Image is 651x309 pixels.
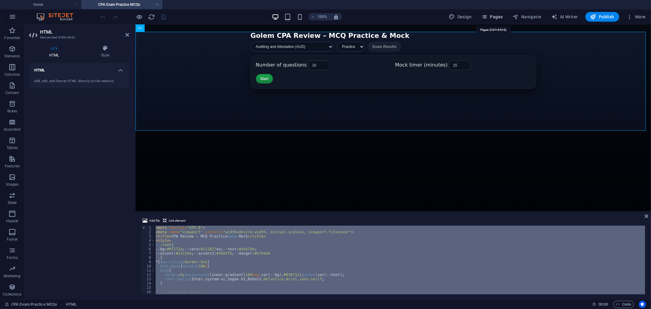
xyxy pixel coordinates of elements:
button: Pages [479,12,505,22]
h6: Session time [592,301,608,308]
h4: Style [81,45,129,58]
div: Add, edit, and format HTML directly on the website. [34,79,124,84]
div: 14 [141,281,155,285]
h4: HTML [29,45,81,58]
i: On resize automatically adjust zoom level to fit chosen device. [333,14,339,20]
div: 9 [141,260,155,264]
span: Pages [481,14,503,20]
div: 15 [141,285,155,290]
p: Tables [7,145,18,150]
a: Click to cancel selection. Double-click to open Pages [5,301,57,308]
img: Editor Logo [35,13,81,20]
p: Accordion [4,127,21,132]
p: Forms [7,255,18,260]
h6: 100% [317,13,327,20]
span: Add file [149,217,160,224]
h3: Element #ed-878614683 [40,35,117,40]
p: Collections [3,292,21,297]
p: Favorites [4,35,20,40]
div: 2 [141,230,155,234]
button: More [624,12,648,22]
span: Link element [169,217,186,224]
span: : [603,302,604,307]
p: Images [6,182,19,187]
button: Navigator [510,12,544,22]
nav: breadcrumb [66,301,77,308]
p: Columns [5,72,20,77]
div: 10 [141,264,155,268]
p: Boxes [7,109,17,114]
span: Click to select. Double-click to edit [66,301,77,308]
button: Link element [162,217,186,224]
div: 12 [141,273,155,277]
div: 5 [141,243,155,247]
div: 13 [141,277,155,281]
h4: HTML [29,63,129,74]
div: 1 [141,226,155,230]
div: 11 [141,268,155,273]
div: 16 [141,290,155,294]
div: 8 [141,256,155,260]
button: Code [613,301,634,308]
span: 00 00 [599,301,608,308]
div: 4 [141,238,155,243]
span: Publish [590,14,614,20]
div: 3 [141,234,155,238]
button: AI Writer [549,12,580,22]
button: 100% [308,13,330,20]
div: 17 [141,294,155,298]
span: AI Writer [552,14,578,20]
p: Elements [5,54,20,59]
div: 6 [141,247,155,251]
div: 7 [141,251,155,256]
p: Features [5,164,20,169]
span: Code [616,301,631,308]
p: Content [5,90,19,95]
h2: HTML [40,29,129,35]
button: reload [148,13,155,20]
button: Click here to leave preview mode and continue editing [136,13,143,20]
span: More [627,14,646,20]
span: Design [449,14,472,20]
button: Design [447,12,474,22]
h4: CPA Exam Practice MCQs [81,1,162,8]
p: Header [6,219,18,224]
p: Footer [7,237,18,242]
button: Publish [585,12,619,22]
span: Navigator [513,14,542,20]
div: Design (Ctrl+Alt+Y) [447,12,474,22]
p: Slider [8,200,17,205]
button: Add file [142,217,161,224]
button: Usercentrics [639,301,646,308]
i: Reload page [148,13,155,20]
p: Marketing [4,274,20,278]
